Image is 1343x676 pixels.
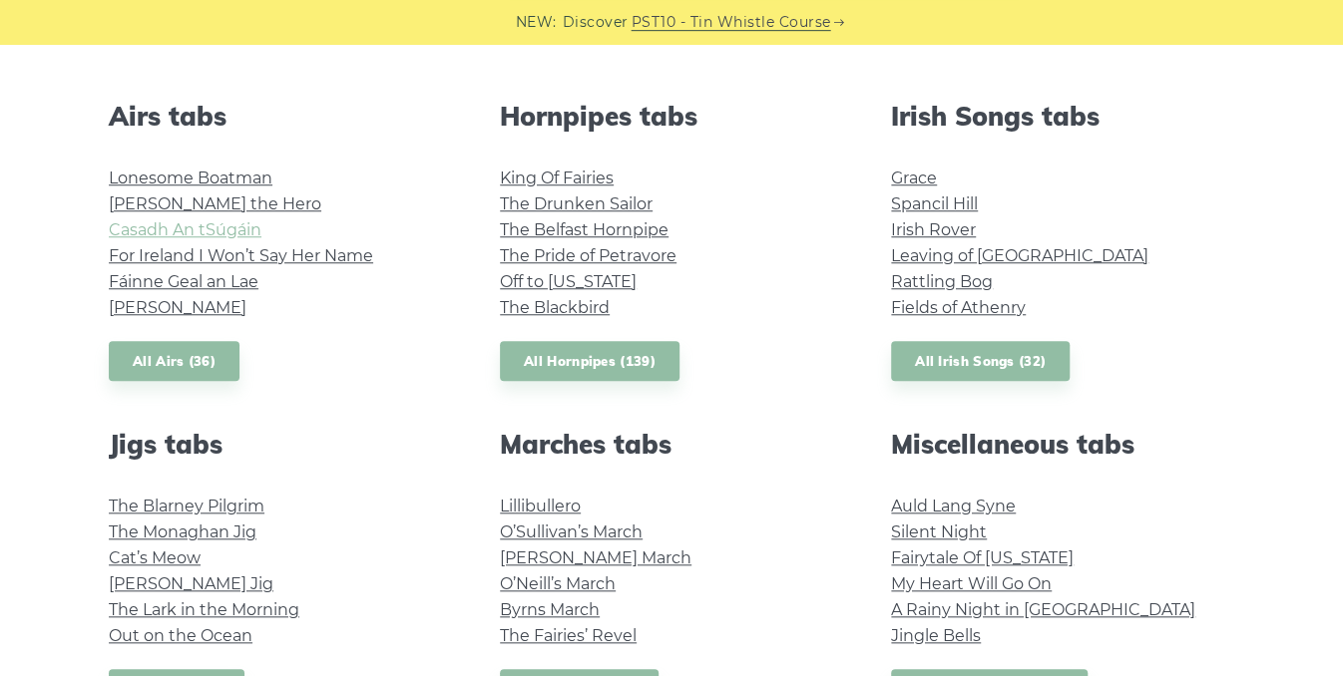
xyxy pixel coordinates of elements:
[109,246,373,265] a: For Ireland I Won’t Say Her Name
[500,194,653,213] a: The Drunken Sailor
[109,194,321,213] a: [PERSON_NAME] the Hero
[891,600,1195,619] a: A Rainy Night in [GEOGRAPHIC_DATA]
[891,272,993,291] a: Rattling Bog
[109,272,258,291] a: Fáinne Geal an Lae
[891,548,1074,567] a: Fairytale Of [US_STATE]
[109,600,299,619] a: The Lark in the Morning
[516,11,557,34] span: NEW:
[891,298,1026,317] a: Fields of Athenry
[891,101,1234,132] h2: Irish Songs tabs
[500,220,669,239] a: The Belfast Hornpipe
[891,626,981,645] a: Jingle Bells
[500,626,637,645] a: The Fairies’ Revel
[632,11,831,34] a: PST10 - Tin Whistle Course
[109,574,273,593] a: [PERSON_NAME] Jig
[109,341,239,382] a: All Airs (36)
[891,341,1070,382] a: All Irish Songs (32)
[500,341,679,382] a: All Hornpipes (139)
[500,101,843,132] h2: Hornpipes tabs
[500,600,600,619] a: Byrns March
[500,548,691,567] a: [PERSON_NAME] March
[891,574,1052,593] a: My Heart Will Go On
[109,169,272,187] a: Lonesome Boatman
[891,246,1148,265] a: Leaving of [GEOGRAPHIC_DATA]
[500,497,581,515] a: Lillibullero
[500,246,676,265] a: The Pride of Petravore
[891,194,978,213] a: Spancil Hill
[109,220,261,239] a: Casadh An tSúgáin
[500,298,610,317] a: The Blackbird
[891,220,976,239] a: Irish Rover
[109,101,452,132] h2: Airs tabs
[891,169,937,187] a: Grace
[500,574,616,593] a: O’Neill’s March
[109,429,452,460] h2: Jigs tabs
[563,11,629,34] span: Discover
[500,429,843,460] h2: Marches tabs
[109,522,256,541] a: The Monaghan Jig
[109,548,201,567] a: Cat’s Meow
[891,497,1016,515] a: Auld Lang Syne
[891,522,987,541] a: Silent Night
[109,626,252,645] a: Out on the Ocean
[500,272,637,291] a: Off to [US_STATE]
[891,429,1234,460] h2: Miscellaneous tabs
[500,169,614,187] a: King Of Fairies
[109,298,246,317] a: [PERSON_NAME]
[109,497,264,515] a: The Blarney Pilgrim
[500,522,643,541] a: O’Sullivan’s March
